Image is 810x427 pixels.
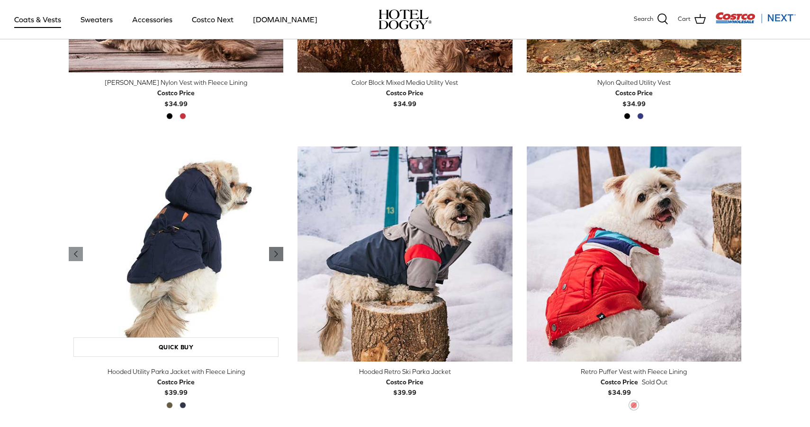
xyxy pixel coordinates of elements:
div: Color Block Mixed Media Utility Vest [297,77,512,88]
a: Retro Puffer Vest with Fleece Lining [527,146,741,361]
b: $39.99 [386,377,423,396]
img: hoteldoggycom [378,9,432,29]
a: Previous [69,247,83,261]
b: $39.99 [157,377,195,396]
div: Hooded Utility Parka Jacket with Fleece Lining [69,366,283,377]
div: Costco Price [601,377,638,387]
a: Costco Next [183,3,242,36]
a: Hooded Retro Ski Parka Jacket Costco Price$39.99 [297,366,512,398]
a: Coats & Vests [6,3,70,36]
img: Costco Next [715,12,796,24]
a: Previous [269,247,283,261]
span: Search [634,14,653,24]
div: Costco Price [386,88,423,98]
a: Retro Puffer Vest with Fleece Lining Costco Price$34.99 Sold Out [527,366,741,398]
div: Costco Price [157,377,195,387]
a: Visit Costco Next [715,18,796,25]
div: Costco Price [386,377,423,387]
span: Cart [678,14,691,24]
div: Retro Puffer Vest with Fleece Lining [527,366,741,377]
div: Nylon Quilted Utility Vest [527,77,741,88]
b: $34.99 [386,88,423,107]
span: Sold Out [642,377,667,387]
div: Hooded Retro Ski Parka Jacket [297,366,512,377]
a: Hooded Utility Parka Jacket with Fleece Lining Costco Price$39.99 [69,366,283,398]
a: Hooded Retro Ski Parka Jacket [297,146,512,361]
b: $34.99 [615,88,653,107]
a: Sweaters [72,3,121,36]
a: [PERSON_NAME] Nylon Vest with Fleece Lining Costco Price$34.99 [69,77,283,109]
a: [DOMAIN_NAME] [244,3,326,36]
a: hoteldoggy.com hoteldoggycom [378,9,432,29]
a: Hooded Utility Parka Jacket with Fleece Lining [69,146,283,361]
a: Quick buy [73,337,279,357]
a: Accessories [124,3,181,36]
div: Costco Price [615,88,653,98]
b: $34.99 [157,88,195,107]
a: Color Block Mixed Media Utility Vest Costco Price$34.99 [297,77,512,109]
a: Nylon Quilted Utility Vest Costco Price$34.99 [527,77,741,109]
a: Cart [678,13,706,26]
div: Costco Price [157,88,195,98]
a: Search [634,13,668,26]
b: $34.99 [601,377,638,396]
div: [PERSON_NAME] Nylon Vest with Fleece Lining [69,77,283,88]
